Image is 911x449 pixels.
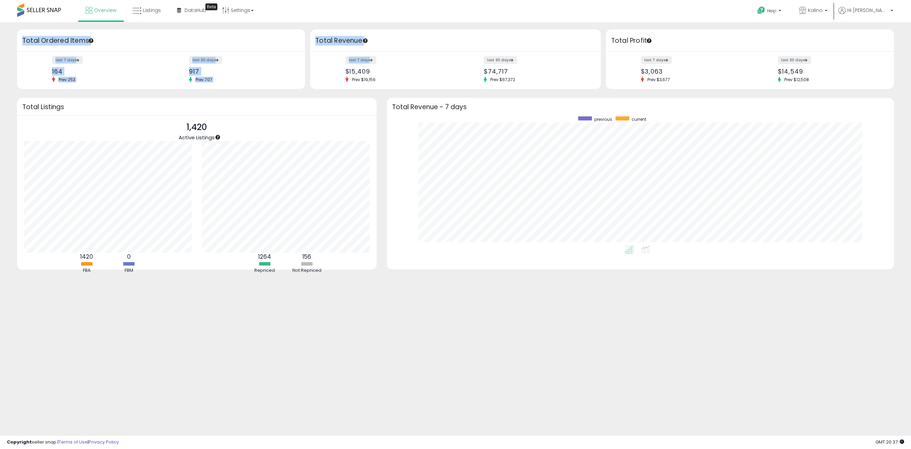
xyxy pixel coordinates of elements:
div: Tooltip anchor [88,38,94,44]
span: Prev: $67,372 [487,77,519,82]
span: Listings [143,7,161,14]
label: last 30 days [484,56,517,64]
div: $15,409 [345,68,451,75]
div: 164 [52,68,156,75]
b: 0 [127,253,131,261]
span: Prev: $3,677 [644,77,673,82]
span: Overview [94,7,116,14]
div: 917 [189,68,293,75]
a: Hi [PERSON_NAME] [838,7,893,22]
span: Prev: 253 [55,77,79,82]
label: last 7 days [52,56,83,64]
div: Not Repriced [286,267,327,274]
div: Tooltip anchor [362,38,368,44]
h3: Total Profit [611,36,889,46]
span: Prev: $12,508 [781,77,812,82]
p: 1,420 [179,121,215,134]
label: last 30 days [778,56,811,64]
b: 1264 [258,253,271,261]
label: last 7 days [641,56,672,64]
div: $3,063 [641,68,745,75]
div: FBA [66,267,107,274]
h3: Total Revenue - 7 days [392,104,889,110]
div: Tooltip anchor [205,3,217,10]
div: Tooltip anchor [215,134,221,140]
span: Prev: $19,156 [349,77,379,82]
div: $14,549 [778,68,882,75]
div: $74,717 [484,68,589,75]
span: DataHub [185,7,206,14]
span: current [632,116,646,122]
span: Hi [PERSON_NAME] [847,7,888,14]
span: Prev: 707 [192,77,216,82]
span: previous [594,116,612,122]
span: Kalino [808,7,823,14]
h3: Total Revenue [315,36,596,46]
b: 156 [302,253,311,261]
div: Repriced [244,267,285,274]
div: Tooltip anchor [646,38,652,44]
span: Active Listings [179,134,215,141]
label: last 7 days [345,56,376,64]
h3: Total Listings [22,104,371,110]
h3: Total Ordered Items [22,36,300,46]
a: Help [752,1,788,22]
span: Help [767,8,776,14]
i: Get Help [757,6,766,15]
div: FBM [108,267,149,274]
label: last 30 days [189,56,222,64]
b: 1420 [80,253,93,261]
